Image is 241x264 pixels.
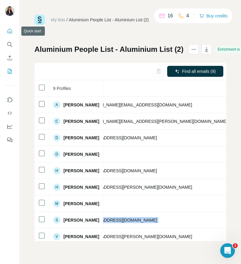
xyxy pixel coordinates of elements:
span: [PERSON_NAME] [63,201,99,207]
span: [PERSON_NAME] [63,135,99,141]
span: [EMAIL_ADDRESS][DOMAIN_NAME] [85,168,157,173]
div: H [53,184,60,191]
span: [PERSON_NAME] [63,151,99,157]
span: [PERSON_NAME] [63,102,99,108]
span: 9 Profiles [53,86,71,91]
span: [PERSON_NAME] [63,168,99,174]
button: Use Surfe on LinkedIn [5,94,15,105]
button: Feedback [5,134,15,145]
button: Search [5,39,15,50]
button: actions [189,45,199,54]
button: Buy credits [199,12,228,20]
button: Dashboard [5,121,15,132]
span: [EMAIL_ADDRESS][DOMAIN_NAME] [85,135,157,140]
div: S [53,216,60,224]
a: My lists [51,17,65,22]
p: 16 [167,12,173,20]
button: Find all emails (9) [167,66,223,77]
div: C [53,118,60,125]
p: 4 [186,12,189,20]
div: V [53,233,60,240]
button: Quick start [5,26,15,37]
span: [PERSON_NAME][EMAIL_ADDRESS][DOMAIN_NAME] [85,102,192,107]
img: Avatar [5,6,15,16]
div: A [53,101,60,109]
div: H [53,167,60,174]
button: Enrich CSV [5,52,15,63]
button: Use Surfe API [5,108,15,119]
span: 1 [233,243,238,248]
span: [EMAIL_ADDRESS][PERSON_NAME][DOMAIN_NAME] [85,234,192,239]
div: Aluminium People List - Aluminium List (2) [69,17,149,23]
button: My lists [5,66,15,77]
span: [EMAIL_ADDRESS][DOMAIN_NAME] [85,218,157,223]
span: [PERSON_NAME] [63,118,99,124]
div: D [53,151,60,158]
li: / [67,17,68,23]
span: Find all emails (9) [182,68,216,74]
span: [PERSON_NAME] [63,234,99,240]
span: [PERSON_NAME] [63,217,99,223]
span: [EMAIL_ADDRESS][PERSON_NAME][DOMAIN_NAME] [85,185,192,190]
span: [PERSON_NAME] [63,184,99,190]
h1: Aluminium People List - Aluminium List (2) [34,45,183,54]
div: D [53,134,60,141]
div: M [53,200,60,207]
span: [PERSON_NAME][EMAIL_ADDRESS][PERSON_NAME][DOMAIN_NAME] [85,119,227,124]
img: Surfe Logo [34,15,45,25]
iframe: Intercom live chat [220,243,235,258]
